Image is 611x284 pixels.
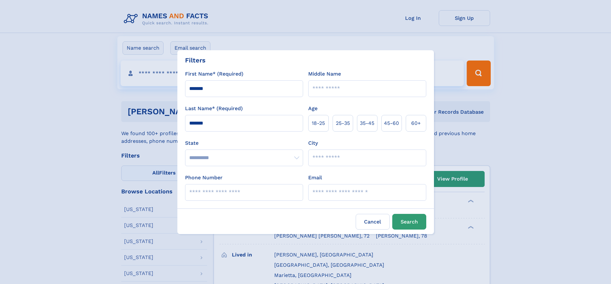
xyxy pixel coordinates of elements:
button: Search [392,214,426,230]
span: 25‑35 [336,119,350,127]
span: 18‑25 [312,119,325,127]
label: Middle Name [308,70,341,78]
label: Cancel [356,214,390,230]
label: First Name* (Required) [185,70,243,78]
label: City [308,139,318,147]
div: Filters [185,55,206,65]
span: 45‑60 [384,119,399,127]
label: Last Name* (Required) [185,105,243,112]
label: Phone Number [185,174,223,182]
label: State [185,139,303,147]
span: 35‑45 [360,119,374,127]
span: 60+ [411,119,421,127]
label: Age [308,105,318,112]
label: Email [308,174,322,182]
